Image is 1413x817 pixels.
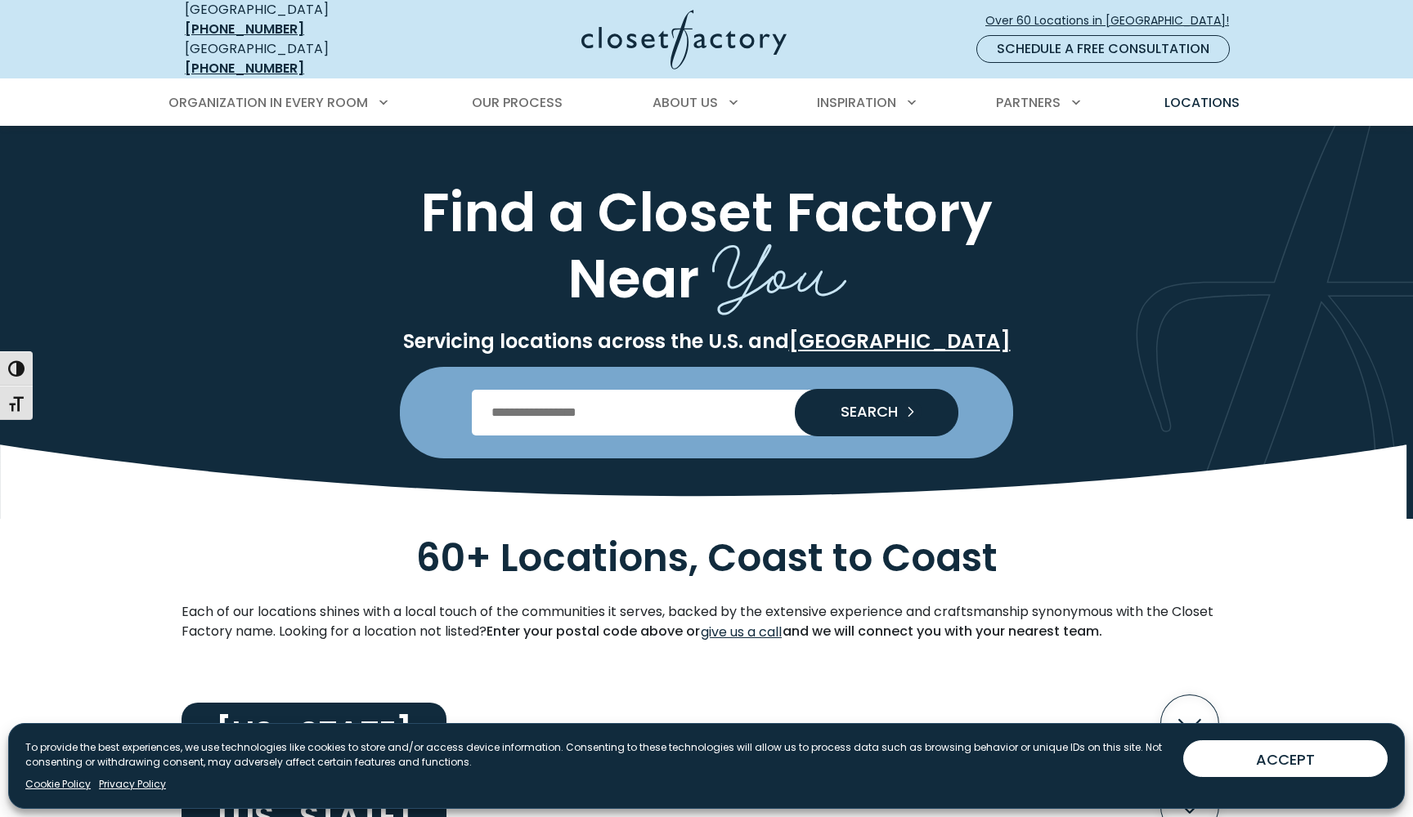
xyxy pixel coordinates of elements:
[996,93,1061,112] span: Partners
[700,622,783,643] a: give us a call
[182,602,1231,643] p: Each of our locations shines with a local touch of the communities it serves, backed by the exten...
[185,20,304,38] a: [PHONE_NUMBER]
[567,241,699,316] span: Near
[185,59,304,78] a: [PHONE_NUMBER]
[817,93,896,112] span: Inspiration
[976,35,1230,63] a: Schedule a Free Consultation
[653,93,718,112] span: About Us
[985,7,1243,35] a: Over 60 Locations in [GEOGRAPHIC_DATA]!
[795,389,958,436] button: Search our Nationwide Locations
[487,622,1102,641] strong: Enter your postal code above or and we will connect you with your nearest team.
[99,777,166,792] a: Privacy Policy
[472,390,942,435] input: Enter Postal Code
[157,80,1256,126] nav: Primary Menu
[185,39,422,78] div: [GEOGRAPHIC_DATA]
[789,328,1011,355] a: [GEOGRAPHIC_DATA]
[25,740,1170,770] p: To provide the best experiences, we use technologies like cookies to store and/or access device i...
[1183,740,1388,777] button: ACCEPT
[1164,93,1240,112] span: Locations
[581,10,787,69] img: Closet Factory Logo
[712,209,846,321] span: You
[416,532,998,585] span: 60+ Locations, Coast to Coast
[985,12,1242,29] span: Over 60 Locations in [GEOGRAPHIC_DATA]!
[168,93,368,112] span: Organization in Every Room
[182,682,1231,766] button: [US_STATE]
[182,703,446,765] h2: [US_STATE]
[420,175,993,250] span: Find a Closet Factory
[472,93,563,112] span: Our Process
[25,777,91,792] a: Cookie Policy
[828,404,898,419] span: SEARCH
[182,329,1231,354] p: Servicing locations across the U.S. and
